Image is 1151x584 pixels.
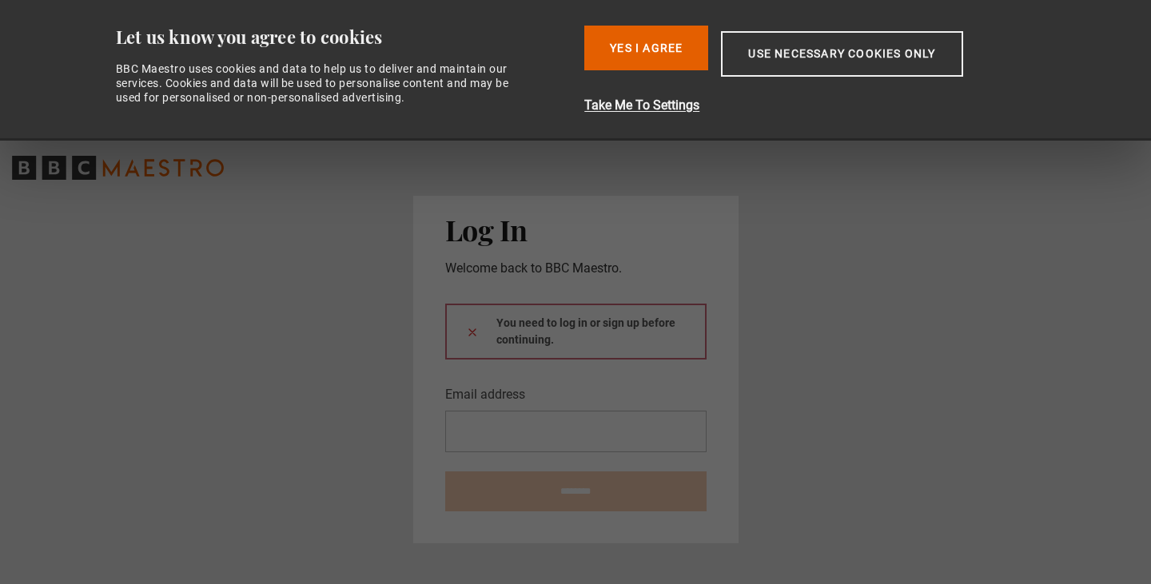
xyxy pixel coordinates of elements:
[584,96,1047,115] button: Take Me To Settings
[445,304,707,360] div: You need to log in or sign up before continuing.
[721,31,962,77] button: Use necessary cookies only
[116,26,572,49] div: Let us know you agree to cookies
[584,26,708,70] button: Yes I Agree
[445,259,707,278] p: Welcome back to BBC Maestro.
[445,213,707,246] h2: Log In
[12,156,224,180] svg: BBC Maestro
[116,62,527,105] div: BBC Maestro uses cookies and data to help us to deliver and maintain our services. Cookies and da...
[445,385,525,404] label: Email address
